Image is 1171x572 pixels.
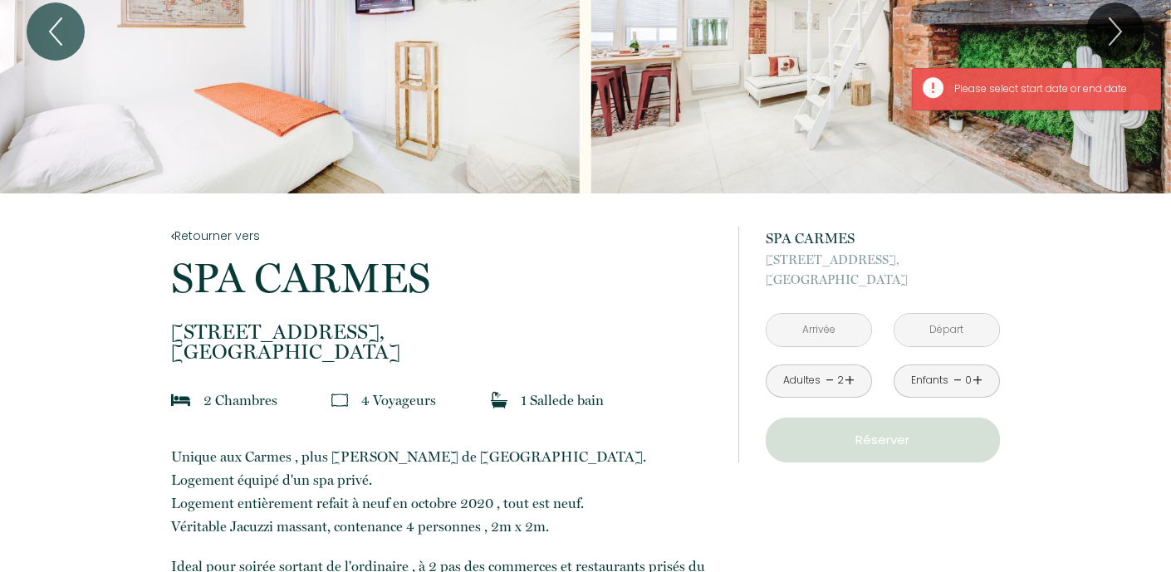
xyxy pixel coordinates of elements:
p: SPA CARMES [171,257,716,299]
p: SPA CARMES [766,227,1000,250]
input: Départ [894,314,999,346]
span: s [272,392,277,408]
p: [GEOGRAPHIC_DATA] [766,250,1000,290]
a: + [845,368,855,394]
span: [STREET_ADDRESS], [766,250,1000,270]
a: - [953,368,963,394]
p: 4 Voyageur [361,389,436,412]
p: [GEOGRAPHIC_DATA] [171,322,716,362]
div: Enfants [911,373,948,389]
p: Réserver [772,430,994,450]
div: 2 [835,373,844,389]
p: 2 Chambre [203,389,277,412]
button: Réserver [766,418,1000,462]
span: s [430,392,436,408]
span: [STREET_ADDRESS], [171,322,716,342]
a: Retourner vers [171,227,716,245]
button: Previous [27,2,85,61]
button: Next [1086,2,1144,61]
a: + [973,368,982,394]
p: 1 Salle de bain [521,389,604,412]
input: Arrivée [767,314,871,346]
p: Unique aux Carmes , plus [PERSON_NAME] de [GEOGRAPHIC_DATA]. Logement équipé d'un spa privé. Loge... [171,445,716,538]
a: - [826,368,835,394]
img: guests [331,392,348,408]
div: Adultes [783,373,821,389]
div: Please select start date or end date [954,81,1144,97]
div: 0 [964,373,973,389]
